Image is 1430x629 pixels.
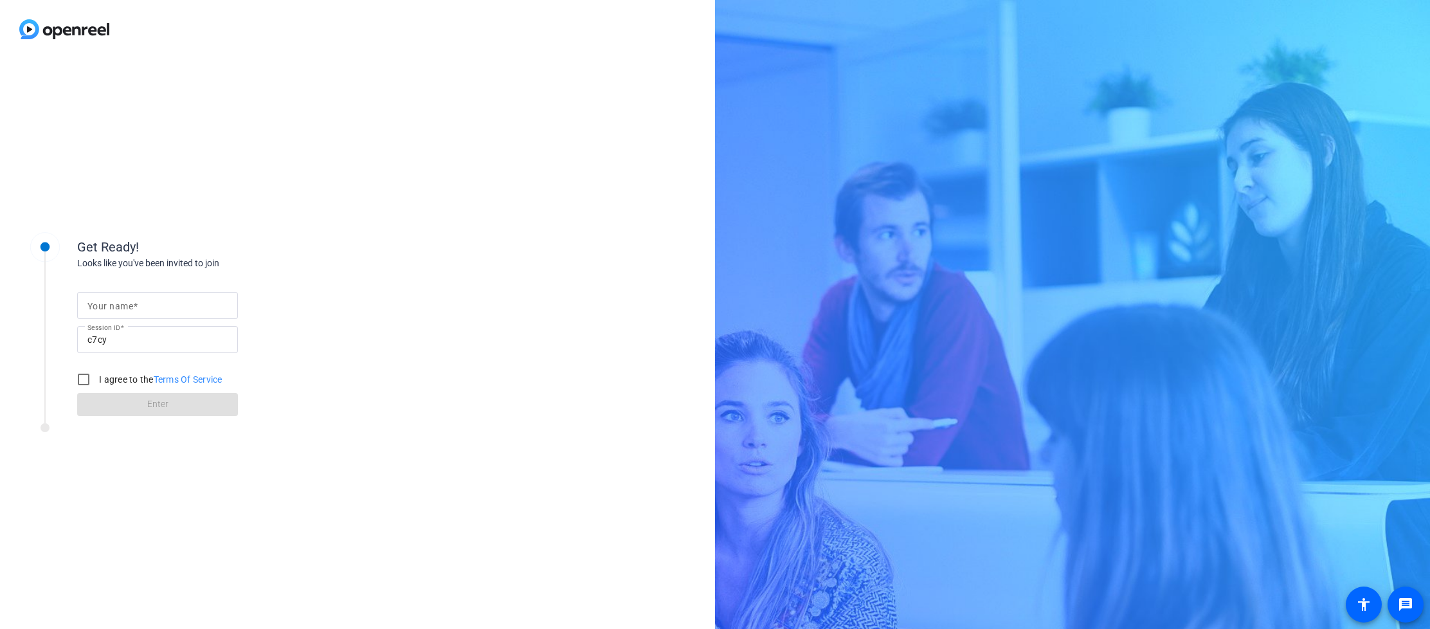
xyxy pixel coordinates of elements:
[87,324,120,331] mat-label: Session ID
[1356,597,1371,612] mat-icon: accessibility
[154,374,222,385] a: Terms Of Service
[1398,597,1413,612] mat-icon: message
[87,301,133,311] mat-label: Your name
[96,373,222,386] label: I agree to the
[77,257,334,270] div: Looks like you've been invited to join
[77,237,334,257] div: Get Ready!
